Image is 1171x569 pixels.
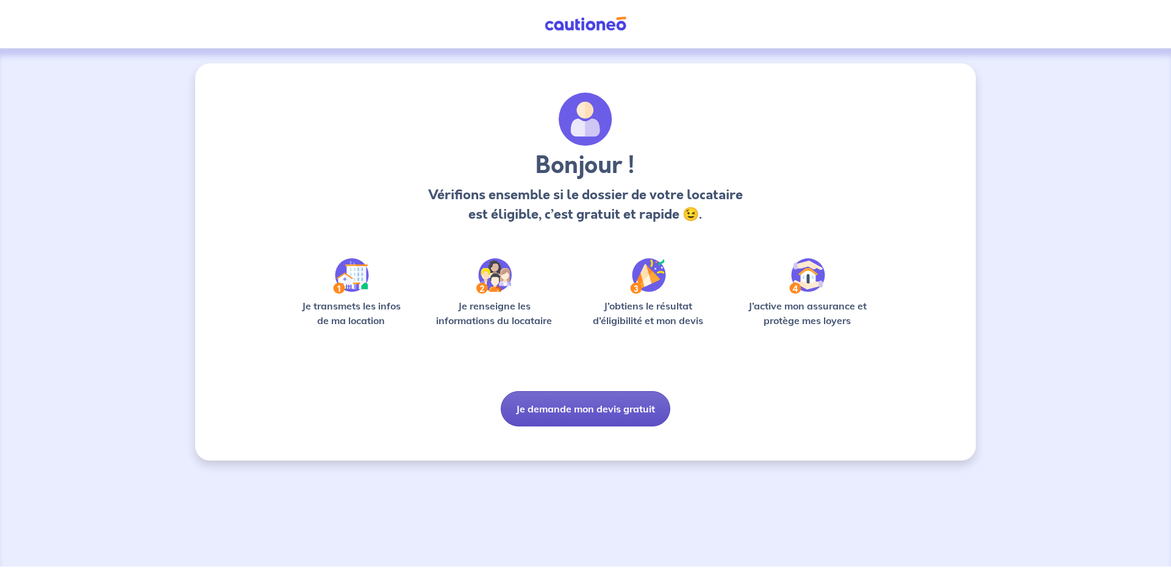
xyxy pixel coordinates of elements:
h3: Bonjour ! [424,151,746,180]
p: J’active mon assurance et protège mes loyers [736,299,878,328]
img: /static/c0a346edaed446bb123850d2d04ad552/Step-2.svg [476,258,512,294]
button: Je demande mon devis gratuit [501,391,670,426]
img: archivate [559,93,612,146]
img: Cautioneo [540,16,631,32]
img: /static/bfff1cf634d835d9112899e6a3df1a5d/Step-4.svg [789,258,825,294]
p: Je transmets les infos de ma location [293,299,409,328]
img: /static/90a569abe86eec82015bcaae536bd8e6/Step-1.svg [333,258,369,294]
p: Je renseigne les informations du locataire [429,299,560,328]
p: J’obtiens le résultat d’éligibilité et mon devis [579,299,717,328]
img: /static/f3e743aab9439237c3e2196e4328bba9/Step-3.svg [630,258,666,294]
p: Vérifions ensemble si le dossier de votre locataire est éligible, c’est gratuit et rapide 😉. [424,185,746,224]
